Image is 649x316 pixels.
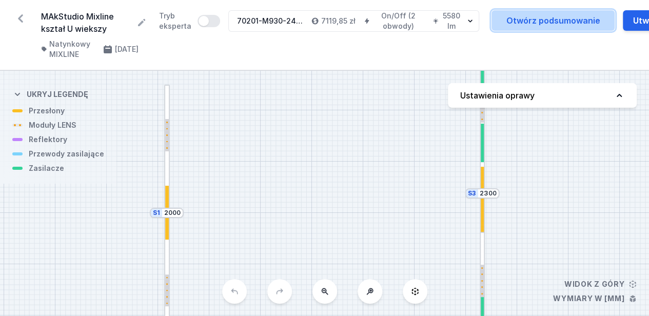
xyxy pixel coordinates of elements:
[198,15,220,27] button: Tryb eksperta
[372,11,424,31] h4: On/Off (2 obwody)
[41,10,147,35] form: MAkStudio Mixline kształ U wiekszy
[159,11,220,31] label: Tryb eksperta
[164,209,181,217] input: Wymiar [mm]
[448,83,637,108] button: Ustawienia oprawy
[12,81,88,106] button: Ukryj legendę
[136,17,147,28] button: Edytuj nazwę projektu
[441,11,462,31] h4: 5580 lm
[491,10,615,31] a: Otwórz podsumowanie
[237,16,303,26] div: 70201-M930-24864-12
[460,89,535,102] h4: Ustawienia oprawy
[27,89,88,100] h4: Ukryj legendę
[321,16,356,26] h4: 7119,85 zł
[228,10,479,32] button: 70201-M930-24864-127119,85 złOn/Off (2 obwody)5580 lm
[49,39,94,60] h4: Natynkowy MIXLINE
[480,189,496,197] input: Wymiar [mm]
[115,44,139,54] h4: [DATE]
